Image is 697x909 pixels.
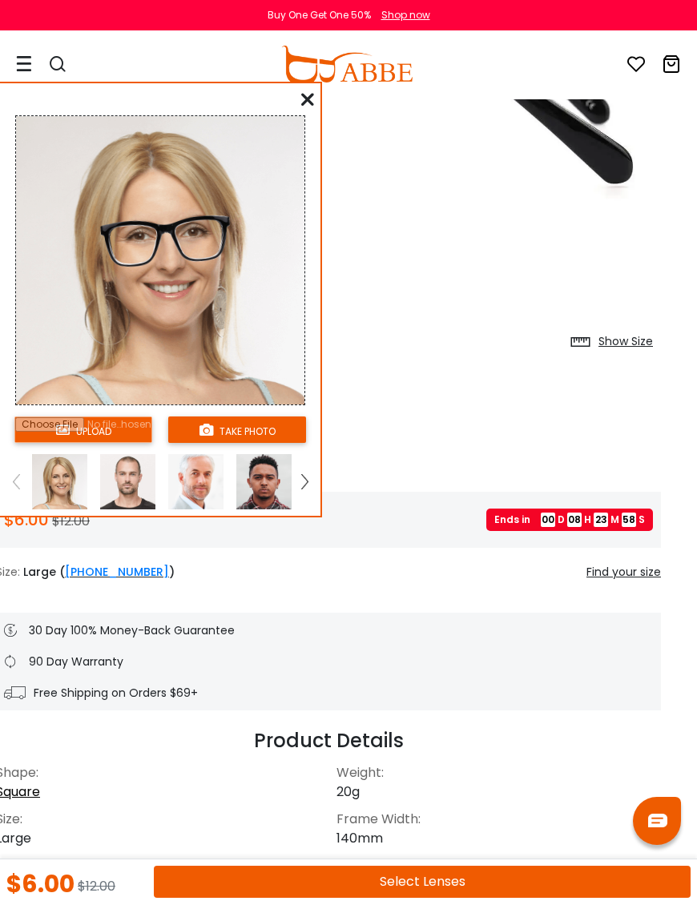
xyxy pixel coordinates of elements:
[494,513,538,527] span: Ends in
[336,856,661,875] div: Bridge:
[281,46,413,86] img: abbeglasses.com
[52,512,90,530] span: $12.00
[586,564,661,581] div: Find your size
[168,454,224,509] img: tryonModel8.png
[13,474,19,489] img: left.png
[336,829,661,848] div: 140mm
[610,513,619,527] span: M
[381,8,430,22] div: Shop now
[32,454,87,509] img: tryonModel7.png
[598,333,653,350] div: Show Size
[622,513,636,527] span: 58
[639,513,645,527] span: S
[584,513,591,527] span: H
[168,416,306,443] button: take photo
[648,814,667,827] img: chat
[65,564,169,580] a: [PHONE_NUMBER]
[4,509,49,531] span: $6.00
[336,763,661,782] div: Weight:
[100,454,155,509] img: tryonModel5.png
[23,564,175,580] span: Large ( )
[93,201,240,282] img: original.png
[4,621,653,640] div: 30 Day 100% Money-Back Guarantee
[14,416,152,443] button: upload
[541,513,555,527] span: 00
[4,652,653,671] div: 90 Day Warranty
[567,513,582,527] span: 08
[336,810,661,829] div: Frame Width:
[336,782,661,802] div: 20g
[558,513,565,527] span: D
[373,8,430,22] a: Shop now
[268,8,371,22] div: Buy One Get One 50%
[16,116,304,404] img: tryonModel7.png
[594,513,608,527] span: 23
[4,683,653,702] div: Free Shipping on Orders $69+
[301,474,308,489] img: right.png
[236,454,292,509] img: tryonModel2.png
